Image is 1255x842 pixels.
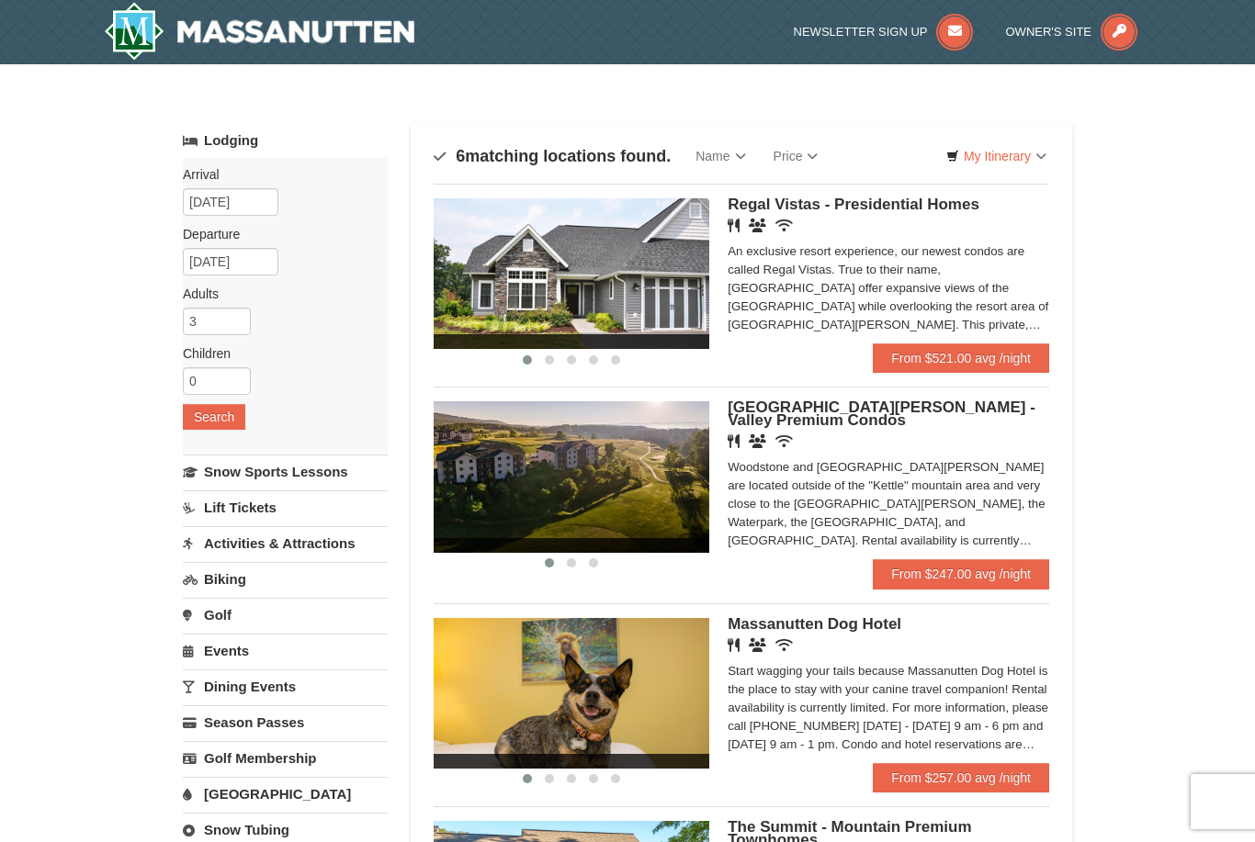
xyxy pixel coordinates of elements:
a: From $257.00 avg /night [873,763,1049,792]
a: Price [760,138,832,174]
i: Wireless Internet (free) [775,434,793,448]
a: Snow Sports Lessons [183,455,388,488]
a: Season Passes [183,705,388,739]
a: Name [682,138,759,174]
label: Departure [183,225,374,243]
span: [GEOGRAPHIC_DATA][PERSON_NAME] - Valley Premium Condos [728,399,1035,429]
a: Lift Tickets [183,490,388,524]
div: An exclusive resort experience, our newest condos are called Regal Vistas. True to their name, [G... [728,242,1049,334]
a: Newsletter Sign Up [794,25,974,39]
i: Banquet Facilities [749,434,766,448]
i: Wireless Internet (free) [775,638,793,652]
a: From $521.00 avg /night [873,343,1049,373]
a: [GEOGRAPHIC_DATA] [183,777,388,811]
label: Arrival [183,165,374,184]
i: Restaurant [728,638,740,652]
span: Regal Vistas - Presidential Homes [728,196,979,213]
span: Owner's Site [1006,25,1092,39]
a: Biking [183,562,388,596]
a: Lodging [183,124,388,157]
a: Events [183,634,388,668]
a: Golf [183,598,388,632]
span: 6 [456,147,465,165]
a: Owner's Site [1006,25,1138,39]
a: Activities & Attractions [183,526,388,560]
a: From $247.00 avg /night [873,559,1049,589]
h4: matching locations found. [434,147,671,165]
label: Adults [183,285,374,303]
a: Dining Events [183,669,388,703]
div: Woodstone and [GEOGRAPHIC_DATA][PERSON_NAME] are located outside of the "Kettle" mountain area an... [728,458,1049,550]
span: Newsletter Sign Up [794,25,928,39]
label: Children [183,344,374,363]
a: Massanutten Resort [104,2,414,61]
i: Banquet Facilities [749,219,766,232]
button: Search [183,404,245,430]
i: Wireless Internet (free) [775,219,793,232]
span: Massanutten Dog Hotel [728,615,901,633]
img: Massanutten Resort Logo [104,2,414,61]
a: My Itinerary [934,142,1058,170]
a: Golf Membership [183,741,388,775]
i: Restaurant [728,434,740,448]
i: Banquet Facilities [749,638,766,652]
i: Restaurant [728,219,740,232]
div: Start wagging your tails because Massanutten Dog Hotel is the place to stay with your canine trav... [728,662,1049,754]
